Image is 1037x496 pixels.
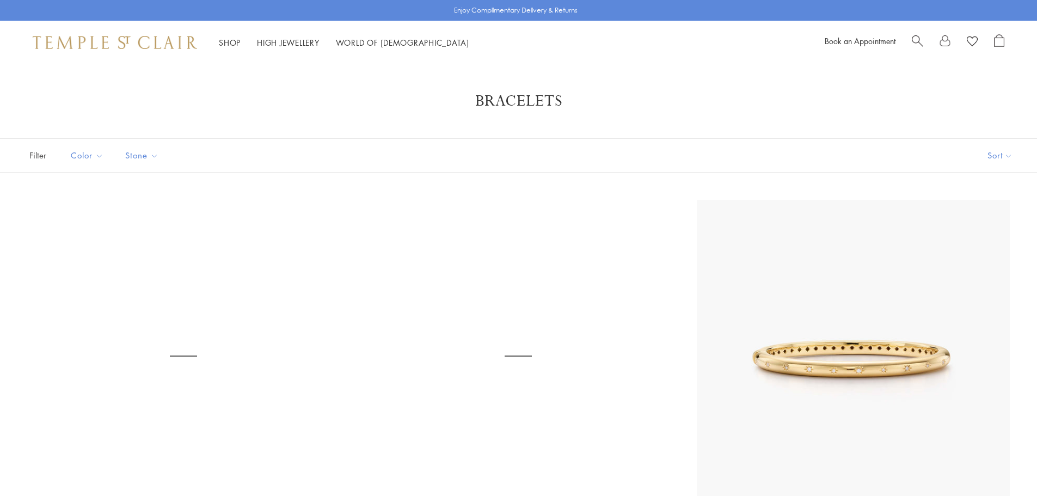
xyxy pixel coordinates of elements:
a: World of [DEMOGRAPHIC_DATA]World of [DEMOGRAPHIC_DATA] [336,37,469,48]
a: Open Shopping Bag [994,34,1004,51]
button: Show sort by [963,139,1037,172]
button: Color [63,143,112,168]
button: Stone [117,143,167,168]
a: View Wishlist [967,34,978,51]
a: ShopShop [219,37,241,48]
img: Temple St. Clair [33,36,197,49]
span: Stone [120,149,167,162]
a: Book an Appointment [825,35,895,46]
a: High JewelleryHigh Jewellery [257,37,320,48]
a: Search [912,34,923,51]
p: Enjoy Complimentary Delivery & Returns [454,5,578,16]
nav: Main navigation [219,36,469,50]
h1: Bracelets [44,91,993,111]
span: Color [65,149,112,162]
